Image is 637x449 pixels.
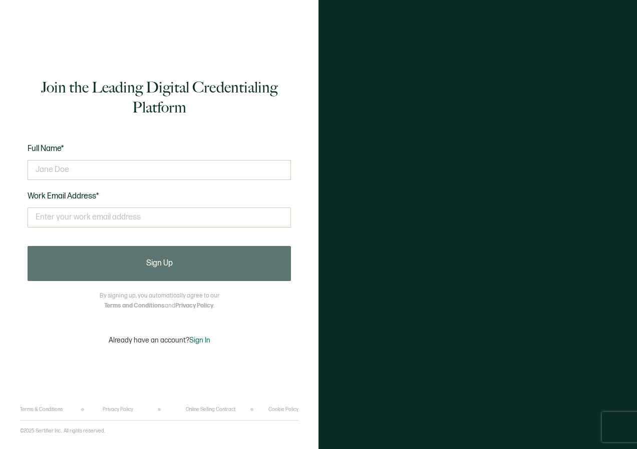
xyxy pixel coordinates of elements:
[28,160,291,180] input: Jane Doe
[146,259,173,267] span: Sign Up
[20,406,63,412] a: Terms & Conditions
[100,291,219,311] p: By signing up, you automatically agree to our and .
[28,191,99,201] span: Work Email Address*
[186,406,235,412] a: Online Selling Contract
[175,302,213,309] a: Privacy Policy
[103,406,133,412] a: Privacy Policy
[104,302,165,309] a: Terms and Conditions
[28,246,291,281] button: Sign Up
[28,144,64,153] span: Full Name*
[28,207,291,227] input: Enter your work email address
[109,336,210,344] p: Already have an account?
[20,428,105,434] p: ©2025 Sertifier Inc.. All rights reserved.
[268,406,298,412] a: Cookie Policy
[28,77,291,117] h1: Join the Leading Digital Credentialing Platform
[189,336,210,344] span: Sign In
